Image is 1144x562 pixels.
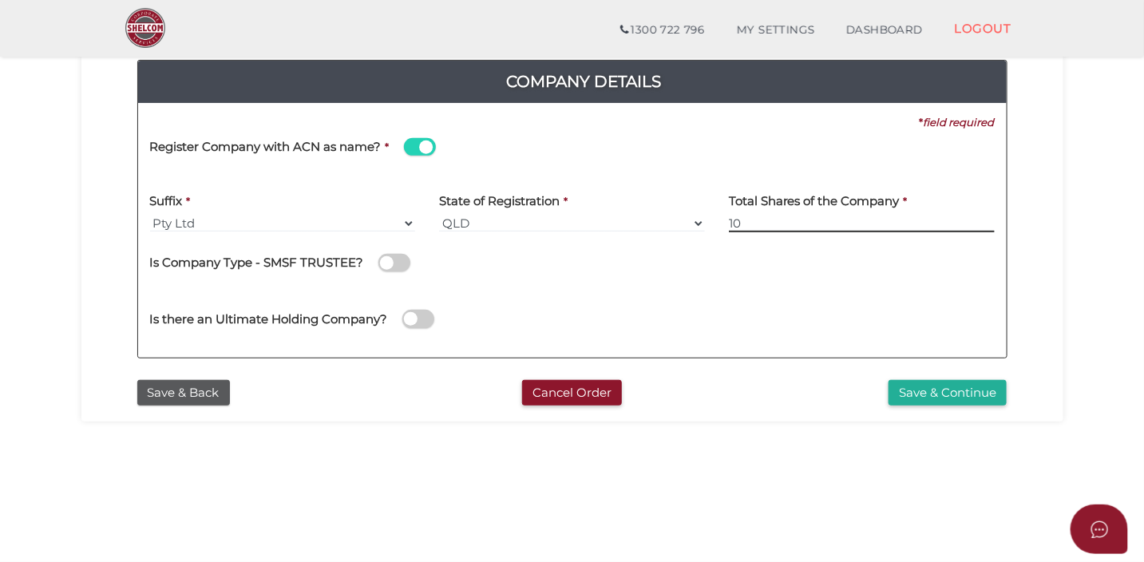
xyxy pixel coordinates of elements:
[721,14,831,46] a: MY SETTINGS
[604,14,720,46] a: 1300 722 796
[729,195,900,208] h4: Total Shares of the Company
[137,380,230,406] button: Save & Back
[1071,505,1128,554] button: Open asap
[830,14,939,46] a: DASHBOARD
[939,12,1027,45] a: LOGOUT
[889,380,1007,406] button: Save & Continue
[150,195,183,208] h4: Suffix
[150,140,382,154] h4: Register Company with ACN as name?
[924,116,995,129] i: field required
[522,380,622,406] button: Cancel Order
[439,195,560,208] h4: State of Registration
[150,256,364,270] h4: Is Company Type - SMSF TRUSTEE?
[150,313,388,327] h4: Is there an Ultimate Holding Company?
[150,69,1019,94] h4: Company Details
